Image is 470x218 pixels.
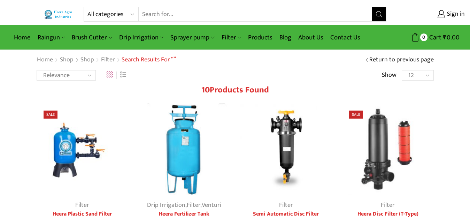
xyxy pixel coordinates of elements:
a: Raingun [34,29,68,46]
span: Sale [349,111,363,119]
span: Show [382,71,396,80]
span: 10 [201,83,210,97]
a: Blog [276,29,295,46]
img: Semi Automatic Disc Filter [240,104,332,195]
bdi: 0.00 [443,32,460,43]
a: Return to previous page [369,55,434,65]
a: About Us [295,29,327,46]
img: Heera Disc Filter (T-Type) [342,104,434,195]
a: Drip Irrigation [116,29,167,46]
a: Sprayer pump [167,29,218,46]
span: Sign in [445,10,465,19]
a: Products [245,29,276,46]
select: Shop order [37,70,96,81]
a: Shop [60,55,74,65]
a: Filter [101,55,115,65]
img: Heera Plastic Sand Filter [37,104,128,195]
a: Brush Cutter [68,29,115,46]
button: Search button [372,7,386,21]
a: Home [10,29,34,46]
a: Filter [187,200,200,210]
nav: Breadcrumb [37,55,176,65]
a: 0 Cart ₹0.00 [393,31,460,44]
a: Shop [80,55,94,65]
div: , , [138,201,230,210]
a: Home [37,55,53,65]
a: Sign in [397,8,465,21]
a: Filter [279,200,293,210]
a: Filter [75,200,89,210]
span: Products found [210,83,269,97]
a: Filter [218,29,245,46]
input: Search for... [139,7,372,21]
span: 0 [420,33,427,41]
span: Cart [427,33,441,42]
a: Venturi [202,200,221,210]
span: ₹ [443,32,447,43]
span: Sale [44,111,57,119]
h1: Search results for “” [122,56,176,64]
img: Heera Fertilizer Tank [138,104,230,195]
a: Contact Us [327,29,364,46]
a: Drip Irrigation [147,200,185,210]
a: Filter [381,200,395,210]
